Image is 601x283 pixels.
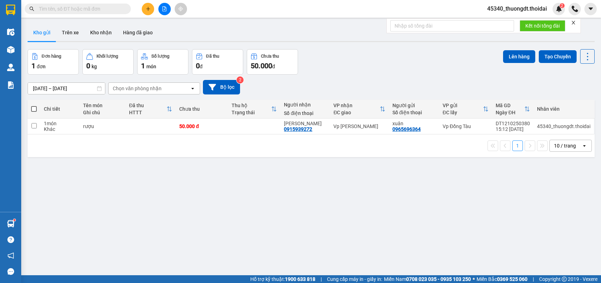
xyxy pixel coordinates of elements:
div: Mã GD [496,103,524,108]
th: Toggle SortBy [126,100,176,119]
span: đ [272,64,275,69]
th: Toggle SortBy [330,100,389,119]
div: ĐC giao [333,110,380,115]
div: 45340_thuongdt.thoidai [537,123,590,129]
button: Trên xe [56,24,84,41]
input: Select a date range. [28,83,105,94]
span: đ [200,64,203,69]
span: plus [146,6,151,11]
span: search [29,6,34,11]
div: Đơn hàng [42,54,61,59]
div: DT1210250380 [496,121,530,126]
span: Kết nối tổng đài [525,22,560,30]
button: Kho nhận [84,24,117,41]
span: 1 [31,62,35,70]
span: 50.000 [251,62,272,70]
div: 0915939272 [284,126,312,132]
img: phone-icon [572,6,578,12]
button: Kết nối tổng đài [520,20,565,31]
sup: 2 [560,3,565,8]
button: Kho gửi [28,24,56,41]
div: Đã thu [129,103,167,108]
div: VP gửi [443,103,483,108]
span: Cung cấp máy in - giấy in: [327,275,382,283]
div: Đã thu [206,54,219,59]
div: Chọn văn phòng nhận [113,85,162,92]
button: file-add [158,3,171,15]
button: Đơn hàng1đơn [28,49,79,75]
button: Lên hàng [503,50,535,63]
div: 50.000 đ [179,123,224,129]
button: Tạo Chuyến [539,50,577,63]
div: Ngày ĐH [496,110,524,115]
span: close [571,20,576,25]
div: Thu hộ [232,103,271,108]
span: question-circle [7,236,14,243]
th: Toggle SortBy [492,100,533,119]
div: 1 món [44,121,76,126]
span: copyright [562,277,567,282]
img: warehouse-icon [7,46,14,53]
span: 45340_thuongdt.thoidai [482,4,553,13]
span: caret-down [588,6,594,12]
button: Hàng đã giao [117,24,158,41]
span: món [146,64,156,69]
div: Vp [PERSON_NAME] [333,123,385,129]
button: Khối lượng0kg [82,49,134,75]
span: 0 [196,62,200,70]
span: aim [178,6,183,11]
button: plus [142,3,154,15]
img: logo-vxr [6,5,15,15]
strong: 0708 023 035 - 0935 103 250 [406,276,471,282]
div: Khối lượng [97,54,118,59]
span: message [7,268,14,275]
button: aim [175,3,187,15]
sup: 2 [237,76,244,83]
span: Miền Bắc [477,275,527,283]
img: solution-icon [7,81,14,89]
div: rượu [83,123,122,129]
button: Số lượng1món [137,49,188,75]
div: Số điện thoại [392,110,436,115]
span: đơn [37,64,46,69]
span: 1 [141,62,145,70]
span: kg [92,64,97,69]
button: Đã thu0đ [192,49,243,75]
button: caret-down [584,3,597,15]
div: Ghi chú [83,110,122,115]
div: Tên món [83,103,122,108]
th: Toggle SortBy [439,100,492,119]
div: Vp Đồng Tàu [443,123,489,129]
div: Nhân viên [537,106,590,112]
span: 2 [561,3,563,8]
div: VP nhận [333,103,380,108]
span: notification [7,252,14,259]
div: Người gửi [392,103,436,108]
div: Chi tiết [44,106,76,112]
div: Trạng thái [232,110,271,115]
div: Khác [44,126,76,132]
input: Tìm tên, số ĐT hoặc mã đơn [39,5,122,13]
div: HTTT [129,110,167,115]
span: Miền Nam [384,275,471,283]
img: warehouse-icon [7,64,14,71]
button: Chưa thu50.000đ [247,49,298,75]
div: ĐC lấy [443,110,483,115]
sup: 1 [13,219,16,221]
svg: open [582,143,587,149]
div: Chưa thu [261,54,279,59]
button: Bộ lọc [203,80,240,94]
span: ⚪️ [473,278,475,281]
img: icon-new-feature [556,6,562,12]
img: warehouse-icon [7,220,14,227]
div: Chưa thu [179,106,224,112]
span: Hỗ trợ kỹ thuật: [250,275,315,283]
div: Số lượng [151,54,169,59]
button: 1 [512,140,523,151]
div: 0965696364 [392,126,421,132]
th: Toggle SortBy [228,100,280,119]
div: ng văn minh [284,121,326,126]
div: xuân [392,121,436,126]
input: Nhập số tổng đài [390,20,514,31]
span: | [533,275,534,283]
